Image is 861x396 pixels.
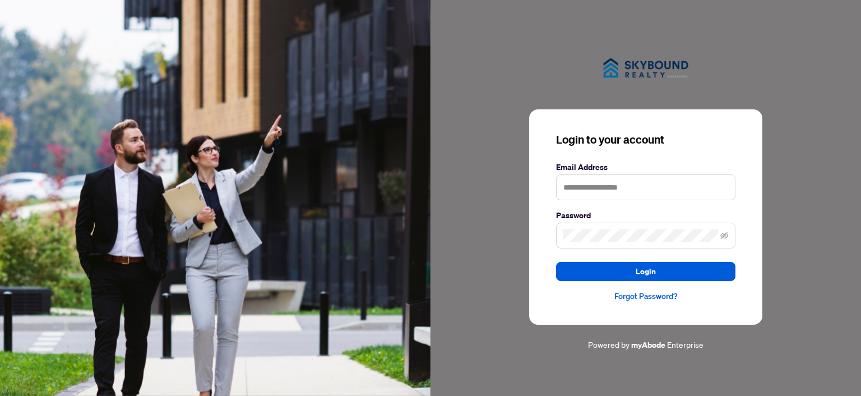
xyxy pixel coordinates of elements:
span: Powered by [588,339,629,349]
a: Forgot Password? [556,290,735,302]
label: Email Address [556,161,735,173]
span: Enterprise [667,339,703,349]
a: myAbode [631,339,665,351]
label: Password [556,209,735,222]
button: Login [556,262,735,281]
h3: Login to your account [556,132,735,148]
span: Login [636,263,656,280]
span: eye-invisible [720,232,728,240]
img: ma-logo [590,45,702,91]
